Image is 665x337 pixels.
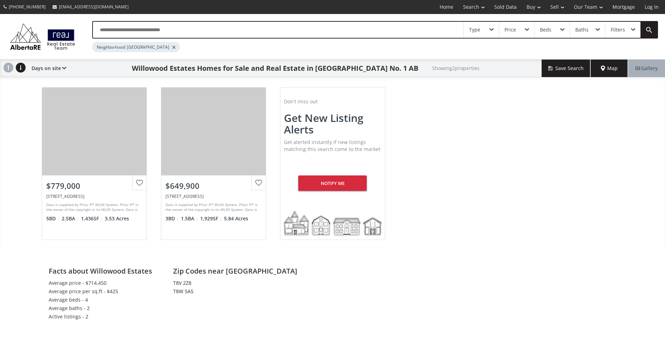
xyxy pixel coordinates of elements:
span: 3.53 Acres [105,215,129,222]
div: Map [591,60,628,77]
span: 5.84 Acres [224,215,248,222]
div: Data is supplied by Pillar 9™ MLS® System. Pillar 9™ is the owner of the copyright in its MLS® Sy... [46,202,141,213]
a: $779,000[STREET_ADDRESS]Data is supplied by Pillar 9™ MLS® System. Pillar 9™ is the owner of the ... [35,80,154,247]
div: Price [504,27,516,32]
a: T8W 5A5 [173,288,194,295]
div: Filters [611,27,625,32]
div: Type [469,27,480,32]
h1: Willowood Estates Homes for Sale and Real Estate in [GEOGRAPHIC_DATA] No. 1 AB [132,63,418,73]
li: Average beds - 4 [49,296,152,303]
li: Average price - $714,450 [49,280,152,287]
div: Baths [575,27,589,32]
div: 54049 Township Road 712 #61, Rural Grande Prairie No. 1, AB T8W 5A5 [46,193,142,199]
span: [EMAIL_ADDRESS][DOMAIN_NAME] [59,4,129,10]
img: Logo [7,22,78,51]
li: Active listings - 2 [49,313,152,320]
span: Map [601,65,618,72]
div: Gallery [628,60,665,77]
div: $779,000 [46,180,142,191]
span: Gallery [636,65,658,72]
li: Average baths - 2 [49,305,152,312]
a: Don't miss outGet new listing alertsGet alerted instantly if new listings matching this search co... [273,80,392,247]
a: T8V 2Z8 [173,280,191,286]
a: [EMAIL_ADDRESS][DOMAIN_NAME] [49,0,132,13]
button: Save Search [542,60,591,77]
div: Neighborhood: [GEOGRAPHIC_DATA] [92,42,180,52]
span: [PHONE_NUMBER] [9,4,46,10]
span: 1,436 SF [81,215,103,222]
div: Data is supplied by Pillar 9™ MLS® System. Pillar 9™ is the owner of the copyright in its MLS® Sy... [165,202,260,213]
h2: Zip Codes near [GEOGRAPHIC_DATA] [173,266,297,276]
span: 2.5 BA [62,215,79,222]
a: $649,900[STREET_ADDRESS]Data is supplied by Pillar 9™ MLS® System. Pillar 9™ is the owner of the ... [154,80,273,247]
span: Get alerted instantly if new listings matching this search come to the market [284,139,380,152]
h2: Facts about Willowood Estates [49,266,152,276]
span: Don't miss out [284,98,318,105]
li: Average price per sq.ft - $425 [49,288,152,295]
span: 1,929 SF [200,215,222,222]
h2: Get new listing alerts [284,112,381,135]
div: $649,900 [165,180,262,191]
div: Days on site [28,60,66,77]
div: 54049 712 Township #53A, Rural Grande Prairie No. 1, AB T8V 2Z8 [165,193,262,199]
div: Notify me [298,176,367,191]
span: 3 BD [165,215,179,222]
span: 5 BD [46,215,60,222]
span: 1.5 BA [181,215,198,222]
h2: Showing 2 properties [432,66,480,71]
div: Beds [540,27,551,32]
